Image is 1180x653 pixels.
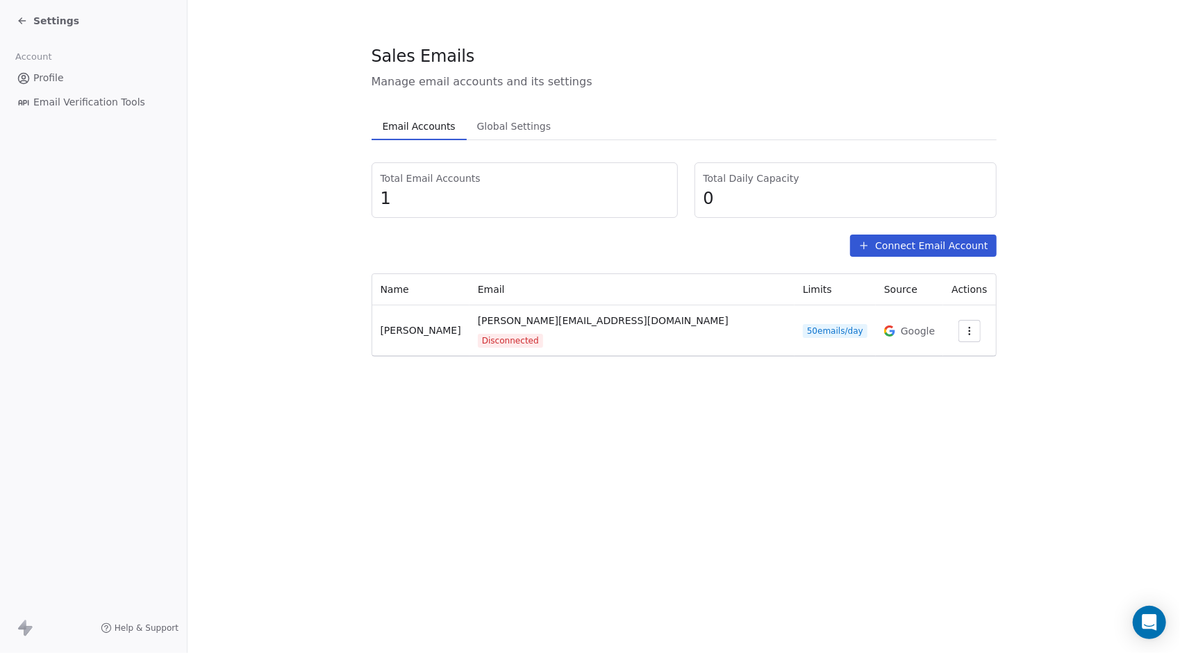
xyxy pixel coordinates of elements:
a: Profile [11,67,176,90]
span: Name [381,284,409,295]
span: Google [901,324,935,338]
span: 0 [704,188,988,209]
span: Manage email accounts and its settings [372,74,997,90]
span: Actions [952,284,987,295]
a: Help & Support [101,622,178,634]
span: Help & Support [115,622,178,634]
span: Email Accounts [377,117,461,136]
span: Email [478,284,505,295]
span: [PERSON_NAME] [381,325,461,336]
span: Sales Emails [372,46,475,67]
span: 1 [381,188,669,209]
a: Settings [17,14,79,28]
span: 50 emails/day [803,324,867,338]
span: [PERSON_NAME][EMAIL_ADDRESS][DOMAIN_NAME] [478,314,729,328]
span: Email Verification Tools [33,95,145,110]
span: Profile [33,71,64,85]
span: Settings [33,14,79,28]
div: Open Intercom Messenger [1133,606,1166,639]
span: Source [884,284,917,295]
span: Limits [803,284,832,295]
span: Total Daily Capacity [704,171,988,185]
a: Email Verification Tools [11,91,176,114]
span: Account [9,46,58,67]
button: Connect Email Account [850,235,996,257]
span: Disconnected [478,334,543,348]
span: Global Settings [472,117,557,136]
span: Total Email Accounts [381,171,669,185]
